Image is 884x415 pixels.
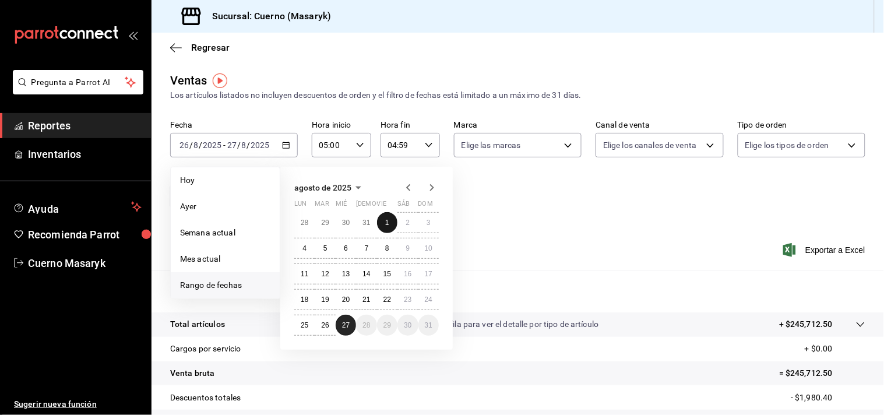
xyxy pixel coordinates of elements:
[385,219,389,227] abbr: 1 de agosto de 2025
[180,201,270,213] span: Ayer
[786,243,865,257] span: Exportar a Excel
[179,140,189,150] input: --
[381,121,440,129] label: Hora fin
[397,238,418,259] button: 9 de agosto de 2025
[301,270,308,278] abbr: 11 de agosto de 2025
[213,73,227,88] button: Tooltip marker
[294,238,315,259] button: 4 de agosto de 2025
[406,244,410,252] abbr: 9 de agosto de 2025
[356,212,376,233] button: 31 de julio de 2025
[294,200,307,212] abbr: lunes
[247,140,251,150] span: /
[315,289,335,310] button: 19 de agosto de 2025
[321,321,329,329] abbr: 26 de agosto de 2025
[312,121,371,129] label: Hora inicio
[13,70,143,94] button: Pregunta a Parrot AI
[189,140,193,150] span: /
[454,121,582,129] label: Marca
[323,244,327,252] abbr: 5 de agosto de 2025
[301,321,308,329] abbr: 25 de agosto de 2025
[28,146,142,162] span: Inventarios
[418,200,433,212] abbr: domingo
[170,89,865,101] div: Los artículos listados no incluyen descuentos de orden y el filtro de fechas está limitado a un m...
[170,343,241,355] p: Cargos por servicio
[342,321,350,329] abbr: 27 de agosto de 2025
[406,219,410,227] abbr: 2 de agosto de 2025
[425,244,432,252] abbr: 10 de agosto de 2025
[199,140,202,150] span: /
[251,140,270,150] input: ----
[377,238,397,259] button: 8 de agosto de 2025
[8,85,143,97] a: Pregunta a Parrot AI
[356,315,376,336] button: 28 de agosto de 2025
[180,253,270,265] span: Mes actual
[170,318,225,330] p: Total artículos
[301,296,308,304] abbr: 18 de agosto de 2025
[603,139,696,151] span: Elige los canales de venta
[241,140,247,150] input: --
[385,244,389,252] abbr: 8 de agosto de 2025
[315,315,335,336] button: 26 de agosto de 2025
[397,212,418,233] button: 2 de agosto de 2025
[425,296,432,304] abbr: 24 de agosto de 2025
[315,212,335,233] button: 29 de julio de 2025
[397,200,410,212] abbr: sábado
[377,200,386,212] abbr: viernes
[315,238,335,259] button: 5 de agosto de 2025
[180,227,270,239] span: Semana actual
[779,367,865,379] p: = $245,712.50
[404,296,411,304] abbr: 23 de agosto de 2025
[28,200,126,214] span: Ayuda
[321,219,329,227] abbr: 29 de julio de 2025
[462,139,521,151] span: Elige las marcas
[170,392,241,404] p: Descuentos totales
[28,118,142,133] span: Reportes
[377,315,397,336] button: 29 de agosto de 2025
[362,321,370,329] abbr: 28 de agosto de 2025
[397,263,418,284] button: 16 de agosto de 2025
[336,212,356,233] button: 30 de julio de 2025
[356,289,376,310] button: 21 de agosto de 2025
[596,121,723,129] label: Canal de venta
[180,279,270,291] span: Rango de fechas
[294,183,351,192] span: agosto de 2025
[377,289,397,310] button: 22 de agosto de 2025
[383,321,391,329] abbr: 29 de agosto de 2025
[362,219,370,227] abbr: 31 de julio de 2025
[397,289,418,310] button: 23 de agosto de 2025
[128,30,138,40] button: open_drawer_menu
[336,200,347,212] abbr: miércoles
[356,200,425,212] abbr: jueves
[193,140,199,150] input: --
[342,219,350,227] abbr: 30 de julio de 2025
[805,343,865,355] p: + $0.00
[294,212,315,233] button: 28 de julio de 2025
[344,244,348,252] abbr: 6 de agosto de 2025
[170,72,207,89] div: Ventas
[383,296,391,304] abbr: 22 de agosto de 2025
[321,296,329,304] abbr: 19 de agosto de 2025
[170,42,230,53] button: Regresar
[425,321,432,329] abbr: 31 de agosto de 2025
[28,227,142,242] span: Recomienda Parrot
[383,270,391,278] abbr: 15 de agosto de 2025
[336,289,356,310] button: 20 de agosto de 2025
[418,289,439,310] button: 24 de agosto de 2025
[356,238,376,259] button: 7 de agosto de 2025
[302,244,307,252] abbr: 4 de agosto de 2025
[362,296,370,304] abbr: 21 de agosto de 2025
[336,238,356,259] button: 6 de agosto de 2025
[170,284,865,298] p: Resumen
[315,200,329,212] abbr: martes
[294,181,365,195] button: agosto de 2025
[342,270,350,278] abbr: 13 de agosto de 2025
[427,219,431,227] abbr: 3 de agosto de 2025
[404,321,411,329] abbr: 30 de agosto de 2025
[418,238,439,259] button: 10 de agosto de 2025
[418,315,439,336] button: 31 de agosto de 2025
[404,270,411,278] abbr: 16 de agosto de 2025
[779,318,833,330] p: + $245,712.50
[203,9,331,23] h3: Sucursal: Cuerno (Masaryk)
[791,392,865,404] p: - $1,980.40
[31,76,125,89] span: Pregunta a Parrot AI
